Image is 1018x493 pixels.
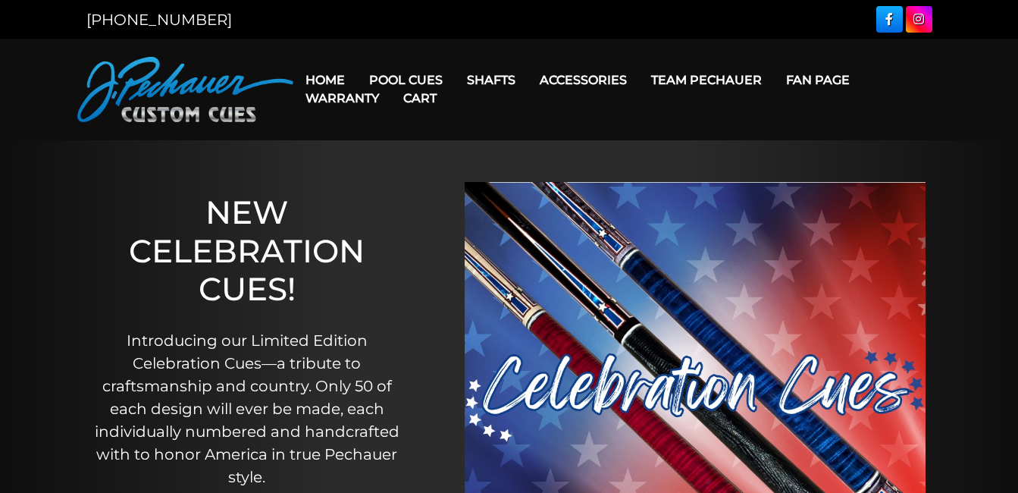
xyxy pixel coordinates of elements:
[86,11,232,29] a: [PHONE_NUMBER]
[293,61,357,99] a: Home
[84,193,410,308] h1: NEW CELEBRATION CUES!
[77,57,293,122] img: Pechauer Custom Cues
[357,61,455,99] a: Pool Cues
[391,79,449,118] a: Cart
[774,61,862,99] a: Fan Page
[639,61,774,99] a: Team Pechauer
[455,61,528,99] a: Shafts
[528,61,639,99] a: Accessories
[293,79,391,118] a: Warranty
[84,329,410,488] p: Introducing our Limited Edition Celebration Cues—a tribute to craftsmanship and country. Only 50 ...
